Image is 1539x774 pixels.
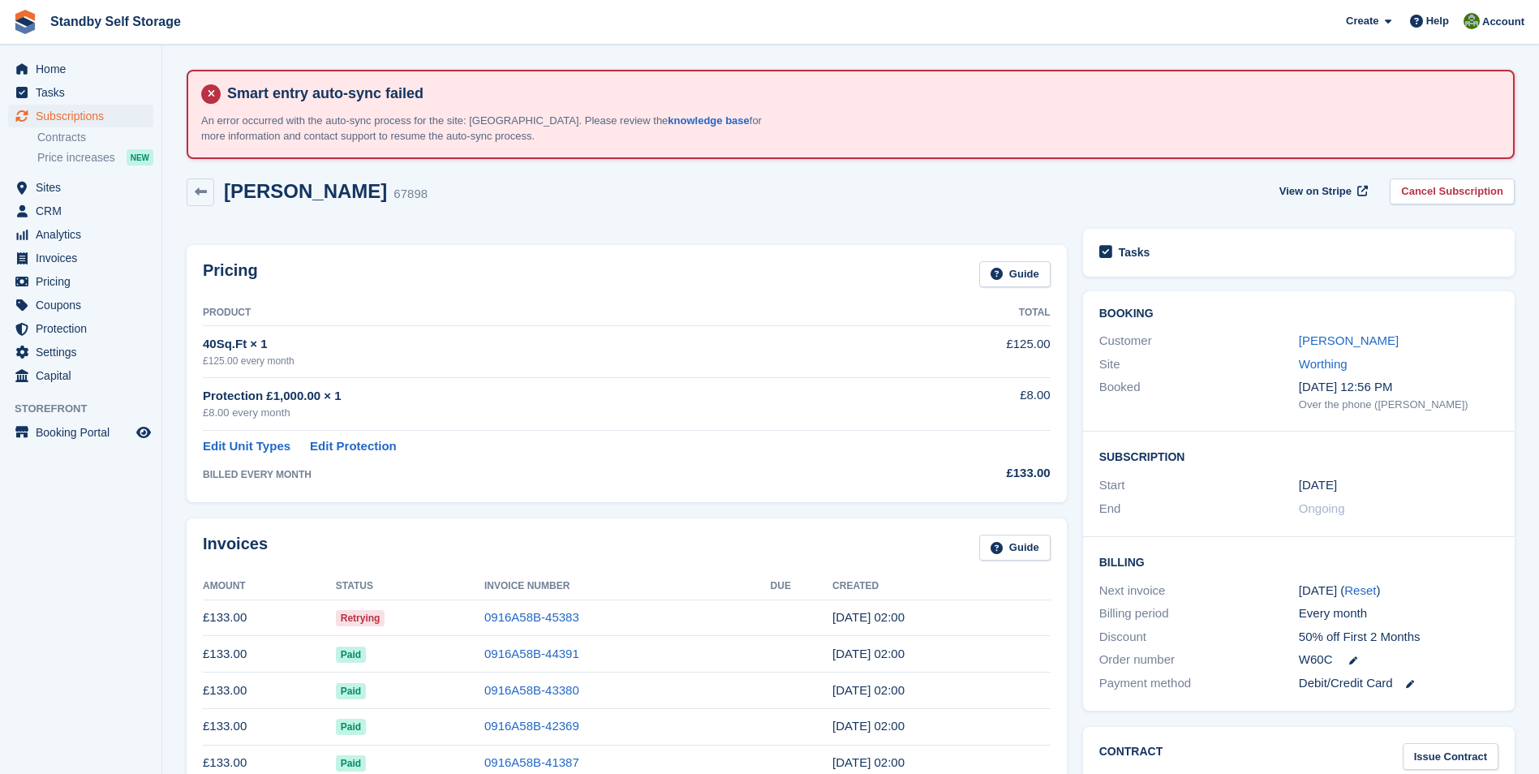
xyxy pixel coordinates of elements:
div: £8.00 every month [203,405,893,421]
div: Customer [1099,332,1299,350]
span: Home [36,58,133,80]
span: Settings [36,341,133,363]
td: £133.00 [203,600,336,636]
time: 2025-05-08 01:00:14 UTC [832,719,905,733]
a: Reset [1344,583,1376,597]
span: Paid [336,647,366,663]
a: Guide [979,261,1051,288]
a: 0916A58B-41387 [484,755,579,769]
a: 0916A58B-42369 [484,719,579,733]
h2: Contract [1099,743,1163,770]
th: Status [336,574,484,600]
div: Site [1099,355,1299,374]
span: Booking Portal [36,421,133,444]
span: Sites [36,176,133,199]
span: Subscriptions [36,105,133,127]
div: Next invoice [1099,582,1299,600]
a: 0916A58B-45383 [484,610,579,624]
td: £8.00 [893,377,1050,430]
th: Invoice Number [484,574,771,600]
a: menu [8,247,153,269]
span: Storefront [15,401,161,417]
time: 2025-01-08 01:00:00 UTC [1299,476,1337,495]
a: Cancel Subscription [1390,178,1515,205]
td: £133.00 [203,708,336,745]
th: Amount [203,574,336,600]
time: 2025-08-08 01:00:12 UTC [832,610,905,624]
div: £133.00 [893,464,1050,483]
div: Over the phone ([PERSON_NAME]) [1299,397,1498,413]
a: View on Stripe [1273,178,1371,205]
div: Billing period [1099,604,1299,623]
a: Guide [979,535,1051,561]
h2: Pricing [203,261,258,288]
h2: Tasks [1119,245,1150,260]
a: 0916A58B-44391 [484,647,579,660]
span: Tasks [36,81,133,104]
span: Retrying [336,610,385,626]
span: Capital [36,364,133,387]
a: Contracts [37,130,153,145]
a: menu [8,81,153,104]
div: End [1099,500,1299,518]
div: £125.00 every month [203,354,893,368]
td: £125.00 [893,326,1050,377]
a: Standby Self Storage [44,8,187,35]
div: Every month [1299,604,1498,623]
div: Debit/Credit Card [1299,674,1498,693]
span: Create [1346,13,1378,29]
a: menu [8,364,153,387]
div: 67898 [393,185,428,204]
th: Due [771,574,833,600]
th: Total [893,300,1050,326]
a: Worthing [1299,357,1348,371]
div: [DATE] 12:56 PM [1299,378,1498,397]
div: BILLED EVERY MONTH [203,467,893,482]
a: menu [8,341,153,363]
th: Created [832,574,1051,600]
a: menu [8,223,153,246]
div: Discount [1099,628,1299,647]
a: menu [8,200,153,222]
div: Booked [1099,378,1299,412]
div: 40Sq.Ft × 1 [203,335,893,354]
h4: Smart entry auto-sync failed [221,84,1500,103]
span: Paid [336,719,366,735]
div: Order number [1099,651,1299,669]
a: menu [8,176,153,199]
p: An error occurred with the auto-sync process for the site: [GEOGRAPHIC_DATA]. Please review the f... [201,113,769,144]
a: Edit Protection [310,437,397,456]
span: Pricing [36,270,133,293]
h2: [PERSON_NAME] [224,180,387,202]
span: Ongoing [1299,501,1345,515]
span: Paid [336,755,366,772]
h2: Booking [1099,307,1498,320]
time: 2025-04-08 01:00:02 UTC [832,755,905,769]
div: [DATE] ( ) [1299,582,1498,600]
img: Steve Hambridge [1464,13,1480,29]
a: Price increases NEW [37,148,153,166]
img: stora-icon-8386f47178a22dfd0bd8f6a31ec36ba5ce8667c1dd55bd0f319d3a0aa187defe.svg [13,10,37,34]
a: menu [8,58,153,80]
time: 2025-06-08 01:00:16 UTC [832,683,905,697]
span: Protection [36,317,133,340]
div: NEW [127,149,153,166]
a: menu [8,421,153,444]
div: Protection £1,000.00 × 1 [203,387,893,406]
time: 2025-07-08 01:00:17 UTC [832,647,905,660]
div: Payment method [1099,674,1299,693]
span: W60C [1299,651,1333,669]
a: menu [8,270,153,293]
h2: Subscription [1099,448,1498,464]
a: Preview store [134,423,153,442]
span: View on Stripe [1279,183,1352,200]
span: Price increases [37,150,115,166]
span: Paid [336,683,366,699]
h2: Billing [1099,553,1498,570]
th: Product [203,300,893,326]
a: knowledge base [668,114,749,127]
div: Start [1099,476,1299,495]
span: Invoices [36,247,133,269]
a: menu [8,317,153,340]
a: menu [8,105,153,127]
